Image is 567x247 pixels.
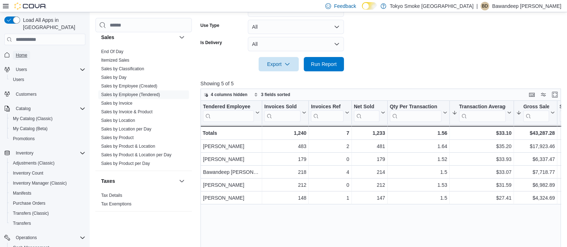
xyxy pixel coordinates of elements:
span: Sales by Product & Location [101,143,155,149]
a: Manifests [10,189,34,198]
span: Sales by Location per Day [101,126,151,132]
div: $17,923.46 [516,142,555,151]
span: Inventory [13,149,85,157]
span: Sales by Invoice & Product [101,109,152,115]
img: Cova [14,3,47,10]
div: Net Sold [354,104,379,122]
button: My Catalog (Classic) [7,114,88,124]
span: Purchase Orders [10,199,85,208]
button: My Catalog (Beta) [7,124,88,134]
span: Promotions [10,134,85,143]
span: Sales by Invoice [101,100,132,106]
a: Purchase Orders [10,199,48,208]
button: Transaction Average [452,104,511,122]
a: Inventory Count [10,169,46,177]
div: 1,240 [264,129,306,137]
div: 214 [354,168,385,177]
button: Invoices Sold [264,104,306,122]
div: 2 [311,142,349,151]
span: Sales by Product & Location per Day [101,152,171,158]
div: Invoices Ref [311,104,343,122]
button: Enter fullscreen [551,90,559,99]
span: Customers [16,91,37,97]
span: Users [16,67,27,72]
span: 4 columns hidden [211,92,247,98]
div: 1,233 [354,129,385,137]
span: My Catalog (Beta) [10,124,85,133]
span: My Catalog (Beta) [13,126,48,132]
button: Keyboard shortcuts [528,90,536,99]
span: Adjustments (Classic) [13,160,55,166]
div: 212 [264,181,306,190]
div: $35.20 [452,142,511,151]
div: 0 [311,155,349,164]
div: Tendered Employee [203,104,254,122]
div: $33.10 [452,129,511,137]
span: Users [10,75,85,84]
button: Taxes [178,177,186,185]
div: Transaction Average [459,104,506,110]
button: Transfers (Classic) [7,208,88,218]
span: Users [13,77,24,82]
div: 148 [264,194,306,203]
span: Sales by Employee (Tendered) [101,92,160,98]
div: 481 [354,142,385,151]
div: $33.93 [452,155,511,164]
span: Home [13,50,85,59]
span: Customers [13,90,85,99]
div: $6,337.47 [516,155,555,164]
h3: Taxes [101,177,115,185]
div: 147 [354,194,385,203]
button: Inventory Manager (Classic) [7,178,88,188]
div: 1.52 [390,155,447,164]
div: 1.56 [389,129,447,137]
span: Load All Apps in [GEOGRAPHIC_DATA] [20,16,85,31]
div: Transaction Average [459,104,506,122]
div: Net Sold [354,104,379,110]
button: Catalog [1,104,88,114]
div: Totals [203,129,260,137]
a: Transfers [10,219,34,228]
span: Sales by Location [101,118,135,123]
button: 3 fields sorted [251,90,293,99]
div: $6,982.89 [516,181,555,190]
span: Export [263,57,294,71]
div: Gross Sales [523,104,549,110]
a: Sales by Product per Day [101,161,150,166]
span: Sales by Classification [101,66,144,72]
span: Sales by Day [101,75,127,80]
div: $7,718.77 [516,168,555,177]
div: 1.5 [390,194,447,203]
span: Itemized Sales [101,57,129,63]
a: Sales by Product & Location per Day [101,152,171,157]
button: Purchase Orders [7,198,88,208]
p: Bawandeep [PERSON_NAME] [492,2,561,10]
a: Sales by Classification [101,66,144,71]
button: Inventory [13,149,36,157]
span: My Catalog (Classic) [10,114,85,123]
a: Sales by Product [101,135,134,140]
span: Operations [16,235,37,241]
div: Qty Per Transaction [389,104,441,110]
a: My Catalog (Beta) [10,124,51,133]
div: [PERSON_NAME] [203,194,260,203]
div: $33.07 [452,168,511,177]
span: Feedback [334,3,356,10]
div: Qty Per Transaction [389,104,441,122]
p: Showing 5 of 5 [200,80,564,87]
div: Invoices Sold [264,104,301,110]
a: Sales by Invoice [101,101,132,106]
span: Inventory Manager (Classic) [13,180,67,186]
div: [PERSON_NAME] [203,142,260,151]
div: [PERSON_NAME] [203,155,260,164]
span: 3 fields sorted [261,92,290,98]
button: All [248,37,344,51]
button: Operations [13,233,40,242]
span: Inventory [16,150,33,156]
button: Export [259,57,299,71]
button: Inventory Count [7,168,88,178]
a: Itemized Sales [101,58,129,63]
button: Home [1,49,88,60]
span: Inventory Count [13,170,43,176]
